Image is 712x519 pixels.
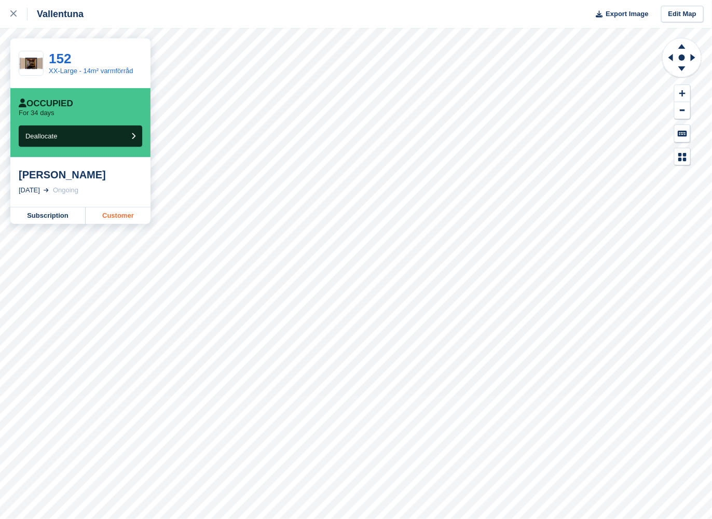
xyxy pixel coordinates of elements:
[161,144,191,155] div: Oh okay
[182,4,201,23] div: Close
[7,4,26,24] button: go back
[17,199,162,209] div: No bother at all :)
[28,8,84,20] div: Vallentuna
[19,274,143,286] div: Rate your conversation
[25,293,39,308] span: Terrible
[122,293,137,308] span: Amazing
[17,214,162,234] div: Let me know if you have any other questions
[37,94,199,137] div: Someone else rented it before [PERSON_NAME]. But I cannot see who it is. Nor in the image you sent
[49,293,64,308] span: Bad
[19,99,73,109] div: Occupied
[8,249,199,263] div: [DATE]
[8,162,199,193] div: Isak says…
[675,85,690,102] button: Zoom In
[50,5,63,13] h1: Fin
[162,4,182,24] button: Home
[8,192,170,241] div: No bother at all :)Let me know if you have any other questions
[19,109,54,117] p: For 34 days
[8,263,199,336] div: Fin says…
[675,148,690,165] button: Map Legend
[49,67,133,75] a: XX-Large - 14m² varmförråd
[8,138,199,162] div: Isak says…
[19,169,142,181] div: [PERSON_NAME]
[46,100,191,131] div: Someone else rented it before [PERSON_NAME]. But I cannot see who it is. Nor in the image you sent
[98,293,113,308] span: Great
[25,132,57,140] span: Deallocate
[19,125,142,147] button: Deallocate
[590,6,649,23] button: Export Image
[86,207,150,224] a: Customer
[74,293,88,308] span: OK
[30,6,46,22] img: Profile image for Fin
[19,56,43,71] img: Prc.24.3.png
[10,207,86,224] a: Subscription
[661,6,704,23] a: Edit Map
[99,168,191,178] div: Found it! Thanks a lot! :D
[53,185,78,195] div: Ongoing
[17,20,162,51] div: You can check this yourself by looking at the unit activity log. Go into the unit and then click ...
[8,192,199,249] div: Bradley says…
[19,185,40,195] div: [DATE]
[50,13,129,23] p: The team can also help
[44,188,49,192] img: arrow-right-light-icn-cde0832a797a2874e46488d9cf13f60e5c3a73dbe684e267c42b8395dfbc2abf.svg
[606,9,648,19] span: Export Image
[153,138,199,161] div: Oh okay
[675,125,690,142] button: Keyboard Shortcuts
[8,94,199,138] div: Isak says…
[675,102,690,119] button: Zoom Out
[49,51,71,66] a: 152
[90,162,199,185] div: Found it! Thanks a lot! :D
